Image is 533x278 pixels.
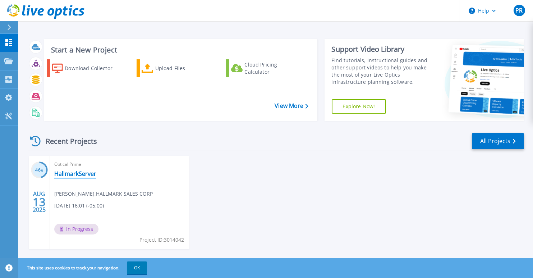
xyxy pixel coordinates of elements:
[54,160,185,168] span: Optical Prime
[41,168,43,172] span: %
[139,236,184,244] span: Project ID: 3014042
[51,46,308,54] h3: Start a New Project
[47,59,121,77] a: Download Collector
[332,99,386,114] a: Explore Now!
[28,132,107,150] div: Recent Projects
[65,61,119,76] div: Download Collector
[137,59,210,77] a: Upload Files
[515,8,523,13] span: PR
[332,57,432,86] div: Find tutorials, instructional guides and other support videos to help you make the most of your L...
[332,45,432,54] div: Support Video Library
[54,224,98,234] span: In Progress
[155,61,208,76] div: Upload Files
[54,202,104,210] span: [DATE] 16:01 (-05:00)
[226,59,300,77] a: Cloud Pricing Calculator
[472,133,524,149] a: All Projects
[127,261,147,274] button: OK
[275,102,308,109] a: View More
[54,170,96,177] a: HallmarkServer
[31,166,48,174] h3: 46
[20,261,147,274] span: This site uses cookies to track your navigation.
[244,61,298,76] div: Cloud Pricing Calculator
[33,199,46,205] span: 13
[32,189,46,215] div: AUG 2025
[54,190,153,198] span: [PERSON_NAME] , HALLMARK SALES CORP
